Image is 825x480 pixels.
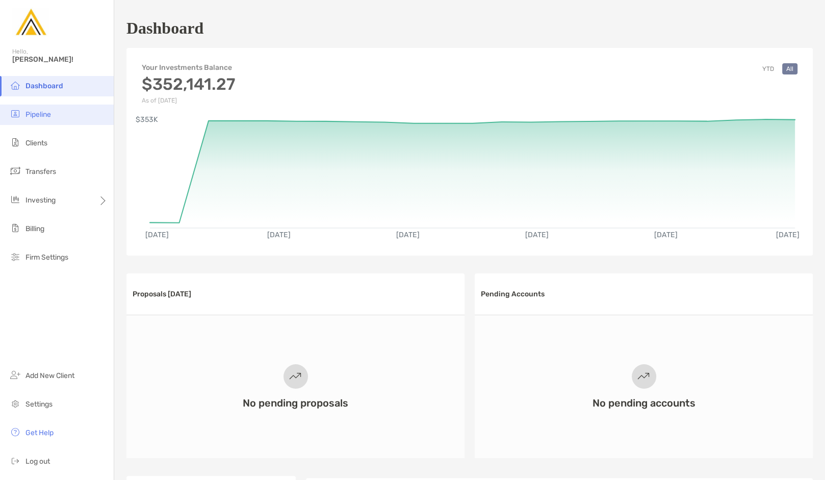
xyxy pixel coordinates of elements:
[25,224,44,233] span: Billing
[592,397,695,409] h3: No pending accounts
[654,231,678,239] text: [DATE]
[142,74,235,94] h3: $352,141.27
[142,97,235,104] p: As of [DATE]
[9,193,21,206] img: investing icon
[25,139,47,147] span: Clients
[9,108,21,120] img: pipeline icon
[12,4,49,41] img: Zoe Logo
[25,196,56,205] span: Investing
[25,400,53,409] span: Settings
[25,82,63,90] span: Dashboard
[136,115,158,124] text: $353K
[25,253,68,262] span: Firm Settings
[9,165,21,177] img: transfers icon
[776,231,800,239] text: [DATE]
[9,369,21,381] img: add_new_client icon
[9,426,21,438] img: get-help icon
[25,110,51,119] span: Pipeline
[758,63,778,74] button: YTD
[481,290,545,298] h3: Pending Accounts
[9,79,21,91] img: dashboard icon
[25,457,50,466] span: Log out
[9,454,21,467] img: logout icon
[9,397,21,410] img: settings icon
[133,290,191,298] h3: Proposals [DATE]
[9,136,21,148] img: clients icon
[25,167,56,176] span: Transfers
[782,63,797,74] button: All
[25,371,74,380] span: Add New Client
[25,428,54,437] span: Get Help
[12,55,108,64] span: [PERSON_NAME]!
[396,231,420,239] text: [DATE]
[9,222,21,234] img: billing icon
[243,397,348,409] h3: No pending proposals
[126,19,203,38] h1: Dashboard
[145,231,169,239] text: [DATE]
[525,231,549,239] text: [DATE]
[267,231,291,239] text: [DATE]
[142,63,235,72] h4: Your Investments Balance
[9,250,21,263] img: firm-settings icon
